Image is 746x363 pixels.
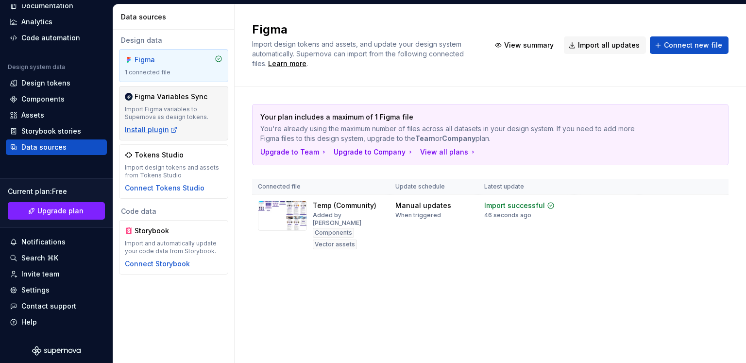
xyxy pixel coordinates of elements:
div: Search ⌘K [21,253,58,263]
button: Import all updates [564,36,646,54]
h2: Figma [252,22,478,37]
div: 46 seconds ago [484,211,531,219]
div: Invite team [21,269,59,279]
div: Analytics [21,17,52,27]
p: You're already using the maximum number of files across all datasets in your design system. If yo... [260,124,652,143]
button: Connect new file [650,36,729,54]
a: Data sources [6,139,107,155]
div: Tokens Studio [135,150,184,160]
div: Import successful [484,201,545,210]
div: Manual updates [395,201,451,210]
div: When triggered [395,211,441,219]
div: Import design tokens and assets from Tokens Studio [125,164,222,179]
th: Connected file [252,179,390,195]
div: Figma [135,55,181,65]
div: Code automation [21,33,80,43]
a: Invite team [6,266,107,282]
div: Current plan : Free [8,187,105,196]
button: View summary [490,36,560,54]
div: Import Figma variables to Supernova as design tokens. [125,105,222,121]
span: . [267,60,308,68]
button: View all plans [420,147,477,157]
a: StorybookImport and automatically update your code data from Storybook.Connect Storybook [119,220,228,275]
a: Components [6,91,107,107]
div: Settings [21,285,50,295]
span: Import design tokens and assets, and update your design system automatically. Supernova can impor... [252,40,466,68]
span: Import all updates [578,40,640,50]
div: Design data [119,35,228,45]
button: Notifications [6,234,107,250]
button: Upgrade to Company [334,147,414,157]
div: Notifications [21,237,66,247]
a: Storybook stories [6,123,107,139]
a: Assets [6,107,107,123]
button: Upgrade to Team [260,147,328,157]
div: Data sources [21,142,67,152]
b: Team [415,134,435,142]
div: Vector assets [313,240,357,249]
div: Documentation [21,1,73,11]
div: Temp (Community) [313,201,376,210]
div: Code data [119,207,228,216]
div: Assets [21,110,44,120]
div: Data sources [121,12,230,22]
span: Upgrade plan [37,206,84,216]
a: Code automation [6,30,107,46]
button: Install plugin [125,125,178,135]
button: Connect Tokens Studio [125,183,204,193]
th: Latest update [478,179,574,195]
svg: Supernova Logo [32,346,81,356]
div: Storybook [135,226,181,236]
div: Design tokens [21,78,70,88]
div: Help [21,317,37,327]
button: Connect Storybook [125,259,190,269]
div: Figma Variables Sync [135,92,207,102]
button: Search ⌘K [6,250,107,266]
a: Analytics [6,14,107,30]
a: Settings [6,282,107,298]
div: 1 connected file [125,69,222,76]
a: Figma1 connected file [119,49,228,82]
a: Upgrade plan [8,202,105,220]
span: View summary [504,40,554,50]
th: Update schedule [390,179,478,195]
div: Components [313,228,354,238]
div: Storybook stories [21,126,81,136]
span: Connect new file [664,40,722,50]
a: Learn more [268,59,306,69]
div: Contact support [21,301,76,311]
div: Import and automatically update your code data from Storybook. [125,240,222,255]
div: Components [21,94,65,104]
b: Company [442,134,475,142]
div: Design system data [8,63,65,71]
a: Figma Variables SyncImport Figma variables to Supernova as design tokens.Install plugin [119,86,228,140]
p: Your plan includes a maximum of 1 Figma file [260,112,652,122]
a: Tokens StudioImport design tokens and assets from Tokens StudioConnect Tokens Studio [119,144,228,199]
div: Added by [PERSON_NAME] [313,211,384,227]
button: Help [6,314,107,330]
a: Design tokens [6,75,107,91]
button: Contact support [6,298,107,314]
